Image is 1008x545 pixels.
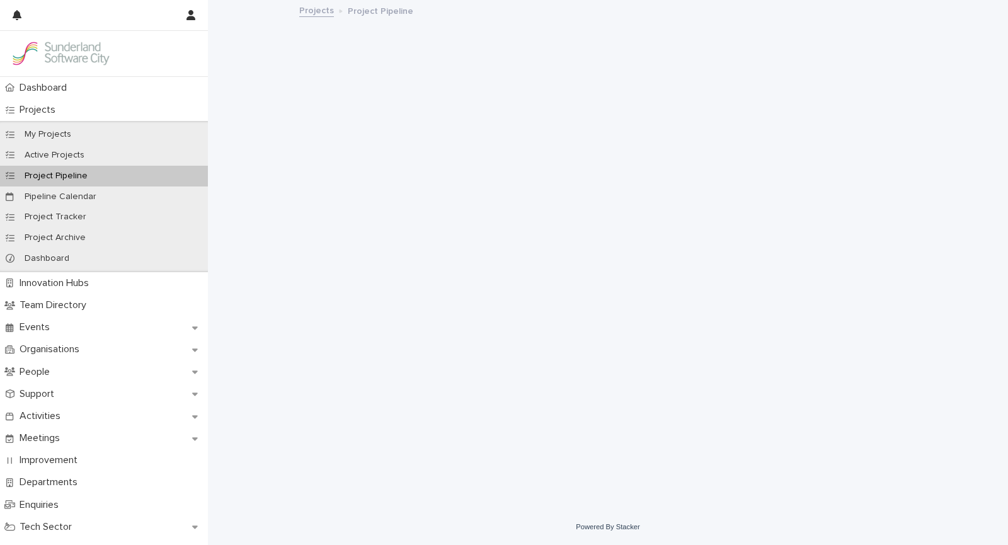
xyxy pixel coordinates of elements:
p: Project Tracker [14,212,96,222]
p: Activities [14,410,71,422]
a: Powered By Stacker [576,523,639,531]
p: Meetings [14,432,70,444]
p: People [14,366,60,378]
p: My Projects [14,129,81,140]
p: Projects [14,104,66,116]
img: Kay6KQejSz2FjblR6DWv [10,41,111,66]
p: Tech Sector [14,521,82,533]
p: Organisations [14,343,89,355]
p: Team Directory [14,299,96,311]
p: Dashboard [14,253,79,264]
p: Project Pipeline [348,3,413,17]
p: Project Archive [14,232,96,243]
p: Pipeline Calendar [14,192,106,202]
p: Departments [14,476,88,488]
p: Improvement [14,454,88,466]
p: Project Pipeline [14,171,98,181]
p: Events [14,321,60,333]
p: Support [14,388,64,400]
p: Innovation Hubs [14,277,99,289]
p: Active Projects [14,150,94,161]
p: Enquiries [14,499,69,511]
a: Projects [299,3,334,17]
p: Dashboard [14,82,77,94]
